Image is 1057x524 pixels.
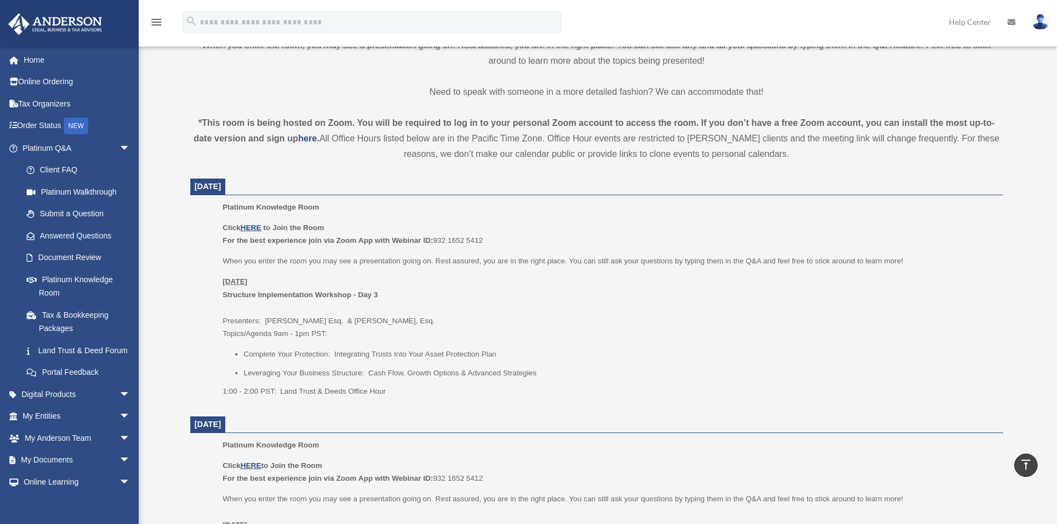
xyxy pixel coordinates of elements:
[8,93,147,115] a: Tax Organizers
[222,255,995,268] p: When you enter the room you may see a presentation going on. Rest assured, you are in the right p...
[222,461,322,470] b: Click to Join the Room
[222,277,247,286] u: [DATE]
[222,236,433,245] b: For the best experience join via Zoom App with Webinar ID:
[222,221,995,247] p: 932 1652 5412
[150,16,163,29] i: menu
[16,268,141,304] a: Platinum Knowledge Room
[1019,458,1033,471] i: vertical_align_top
[240,461,261,470] a: HERE
[16,339,147,362] a: Land Trust & Deed Forum
[119,383,141,406] span: arrow_drop_down
[8,49,147,71] a: Home
[244,367,995,380] li: Leveraging Your Business Structure: Cash Flow, Growth Options & Advanced Strategies
[16,362,147,384] a: Portal Feedback
[8,471,147,493] a: Online Learningarrow_drop_down
[1014,454,1038,477] a: vertical_align_top
[119,449,141,472] span: arrow_drop_down
[185,15,198,27] i: search
[1032,14,1049,30] img: User Pic
[195,420,221,429] span: [DATE]
[222,441,319,449] span: Platinum Knowledge Room
[16,159,147,181] a: Client FAQ
[119,137,141,160] span: arrow_drop_down
[8,427,147,449] a: My Anderson Teamarrow_drop_down
[16,225,147,247] a: Answered Questions
[8,383,147,405] a: Digital Productsarrow_drop_down
[240,223,261,232] a: HERE
[222,291,378,299] b: Structure Implementation Workshop - Day 3
[194,118,995,143] strong: *This room is being hosted on Zoom. You will be required to log in to your personal Zoom account ...
[5,13,105,35] img: Anderson Advisors Platinum Portal
[222,459,995,485] p: 932 1652 5412
[222,223,263,232] b: Click
[119,405,141,428] span: arrow_drop_down
[8,71,147,93] a: Online Ordering
[298,134,317,143] a: here
[264,223,325,232] b: to Join the Room
[150,19,163,29] a: menu
[222,203,319,211] span: Platinum Knowledge Room
[119,427,141,450] span: arrow_drop_down
[222,474,433,482] b: For the best experience join via Zoom App with Webinar ID:
[190,38,1003,69] p: When you enter the room, you may see a presentation going on. Rest assured, you are in the right ...
[222,385,995,398] p: 1:00 - 2:00 PST: Land Trust & Deeds Office Hour
[16,247,147,269] a: Document Review
[317,134,319,143] strong: .
[190,84,1003,100] p: Need to speak with someone in a more detailed fashion? We can accommodate that!
[16,203,147,225] a: Submit a Question
[16,181,147,203] a: Platinum Walkthrough
[8,137,147,159] a: Platinum Q&Aarrow_drop_down
[244,348,995,361] li: Complete Your Protection: Integrating Trusts Into Your Asset Protection Plan
[8,115,147,138] a: Order StatusNEW
[190,115,1003,162] div: All Office Hours listed below are in the Pacific Time Zone. Office Hour events are restricted to ...
[16,304,147,339] a: Tax & Bookkeeping Packages
[222,275,995,340] p: Presenters: [PERSON_NAME] Esq. & [PERSON_NAME], Esq. Topics/Agenda 9am - 1pm PST:
[8,449,147,471] a: My Documentsarrow_drop_down
[64,118,88,134] div: NEW
[119,471,141,494] span: arrow_drop_down
[195,182,221,191] span: [DATE]
[8,405,147,428] a: My Entitiesarrow_drop_down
